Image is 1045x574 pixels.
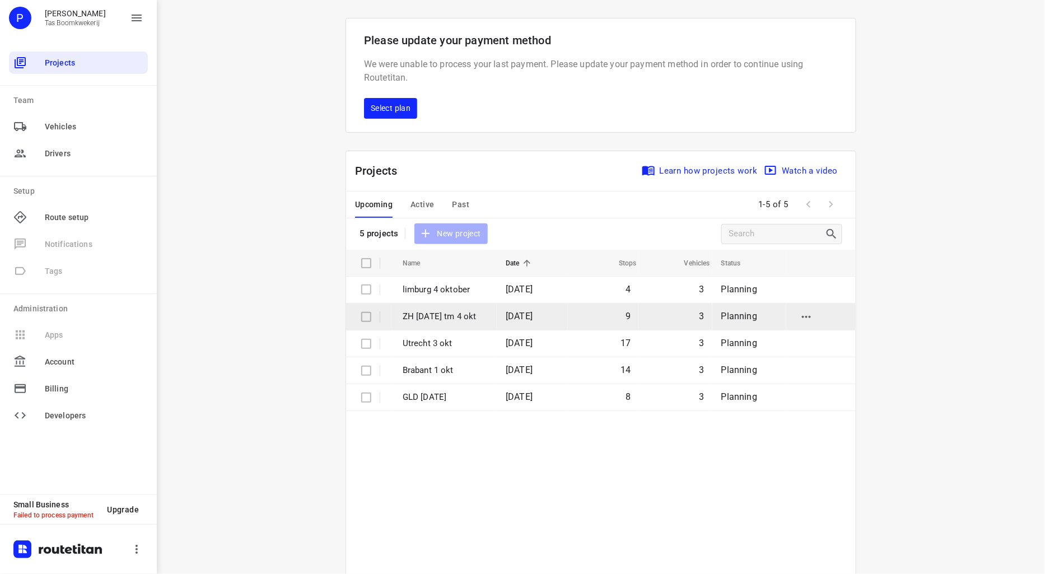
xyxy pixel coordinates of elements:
[621,338,631,348] span: 17
[626,311,631,321] span: 9
[9,231,148,258] span: Available only on our Business plan
[98,500,148,520] button: Upgrade
[410,198,434,212] span: Active
[13,500,98,509] p: Small Business
[754,193,793,217] span: 1-5 of 5
[721,391,757,402] span: Planning
[403,310,489,323] p: ZH [DATE] tm 4 okt
[452,198,470,212] span: Past
[9,258,148,284] span: Available only on our Business plan
[403,283,489,296] p: limburg 4 oktober
[364,98,417,119] button: Select plan
[626,284,631,295] span: 4
[9,321,148,348] span: Available only on our Business plan
[13,511,94,519] span: Failed to process payment
[13,95,148,106] p: Team
[699,338,705,348] span: 3
[699,391,705,402] span: 3
[403,391,489,404] p: GLD [DATE]
[364,58,838,85] p: We were unable to process your last payment. Please update your payment method in order to contin...
[403,337,489,350] p: Utrecht 3 okt
[9,377,148,400] div: Billing
[797,193,820,216] span: Previous Page
[721,311,757,321] span: Planning
[45,19,106,27] p: Tas Boomkwekerij
[721,338,757,348] span: Planning
[360,228,398,239] p: 5 projects
[506,365,533,375] span: [DATE]
[699,311,705,321] span: 3
[604,256,637,270] span: Stops
[9,7,31,29] div: P
[9,52,148,74] div: Projects
[355,198,393,212] span: Upcoming
[403,364,489,377] p: Brabant 1 okt
[506,284,533,295] span: [DATE]
[699,284,705,295] span: 3
[506,256,534,270] span: Date
[45,356,143,368] span: Account
[670,256,710,270] span: Vehicles
[9,404,148,427] div: Developers
[403,256,435,270] span: Name
[13,303,148,315] p: Administration
[107,505,139,514] span: Upgrade
[45,212,143,223] span: Route setup
[9,142,148,165] div: Drivers
[364,32,838,49] p: Please update your payment method
[45,9,106,18] p: Peter Tas
[45,121,143,133] span: Vehicles
[820,193,842,216] span: Next Page
[721,256,755,270] span: Status
[721,365,757,375] span: Planning
[45,383,143,395] span: Billing
[9,206,148,228] div: Route setup
[699,365,705,375] span: 3
[45,57,143,69] span: Projects
[355,162,407,179] p: Projects
[825,227,842,241] div: Search
[506,391,533,402] span: [DATE]
[371,101,410,115] span: Select plan
[9,115,148,138] div: Vehicles
[45,410,143,422] span: Developers
[13,185,148,197] p: Setup
[621,365,631,375] span: 14
[506,338,533,348] span: [DATE]
[721,284,757,295] span: Planning
[506,311,533,321] span: [DATE]
[729,225,825,242] input: Search projects
[9,351,148,373] div: Account
[626,391,631,402] span: 8
[45,148,143,160] span: Drivers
